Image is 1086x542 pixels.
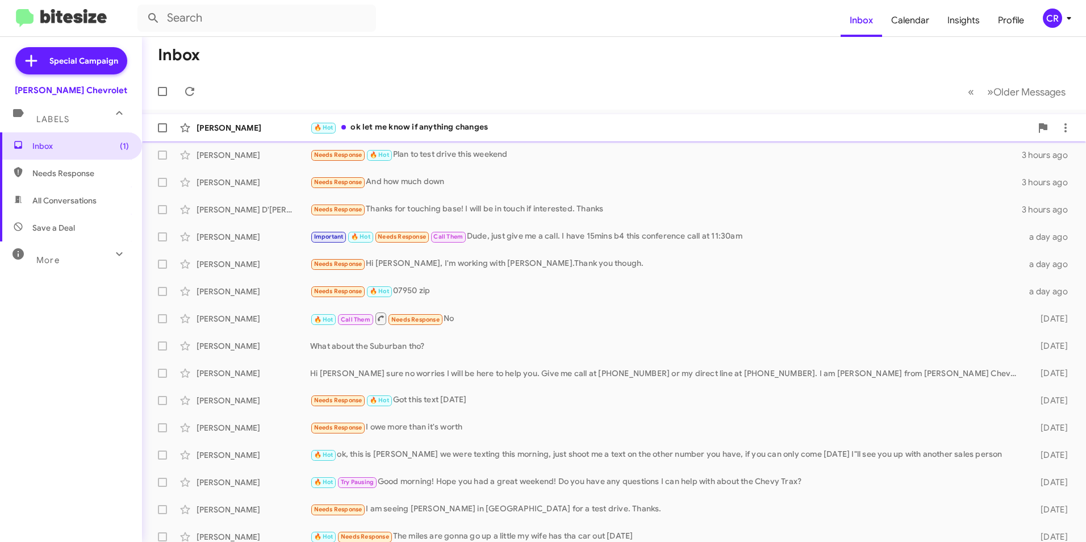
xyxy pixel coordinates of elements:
div: [PERSON_NAME] D'[PERSON_NAME] [197,204,310,215]
span: Labels [36,114,69,124]
span: Needs Response [32,168,129,179]
span: Needs Response [391,316,440,323]
div: [PERSON_NAME] [197,149,310,161]
div: a day ago [1022,286,1077,297]
div: [DATE] [1022,368,1077,379]
div: [DATE] [1022,422,1077,433]
div: [PERSON_NAME] [197,422,310,433]
a: Calendar [882,4,938,37]
span: Inbox [32,140,129,152]
span: Call Them [341,316,370,323]
span: More [36,255,60,265]
span: 🔥 Hot [370,287,389,295]
div: [PERSON_NAME] [197,122,310,134]
span: Needs Response [314,424,362,431]
div: [DATE] [1022,477,1077,488]
a: Profile [989,4,1033,37]
div: [DATE] [1022,340,1077,352]
div: a day ago [1022,231,1077,243]
input: Search [137,5,376,32]
span: 🔥 Hot [314,451,333,458]
span: Call Them [433,233,463,240]
div: I owe more than it's worth [310,421,1022,434]
span: « [968,85,974,99]
span: Needs Response [314,178,362,186]
div: [DATE] [1022,449,1077,461]
span: 🔥 Hot [351,233,370,240]
div: Plan to test drive this weekend [310,148,1022,161]
span: Save a Deal [32,222,75,234]
div: [PERSON_NAME] [197,259,310,270]
span: Needs Response [314,206,362,213]
span: 🔥 Hot [314,124,333,131]
div: [PERSON_NAME] [197,313,310,324]
a: Insights [938,4,989,37]
div: Dude, just give me a call. I have 15mins b4 this conference call at 11:30am [310,230,1022,243]
span: Needs Response [314,260,362,268]
div: Thanks for touching base! I will be in touch if interested. Thanks [310,203,1022,216]
div: Hi [PERSON_NAME] sure no worries I will be here to help you. Give me call at [PHONE_NUMBER] or my... [310,368,1022,379]
span: Needs Response [341,533,389,540]
div: 3 hours ago [1022,204,1077,215]
span: Older Messages [993,86,1066,98]
span: 🔥 Hot [314,533,333,540]
div: No [310,311,1022,326]
nav: Page navigation example [962,80,1072,103]
div: What about the Suburban tho? [310,340,1022,352]
span: Needs Response [314,397,362,404]
span: Important [314,233,344,240]
div: [DATE] [1022,395,1077,406]
h1: Inbox [158,46,200,64]
div: 3 hours ago [1022,177,1077,188]
button: Next [980,80,1072,103]
span: Needs Response [314,151,362,159]
div: Got this text [DATE] [310,394,1022,407]
div: I am seeing [PERSON_NAME] in [GEOGRAPHIC_DATA] for a test drive. Thanks. [310,503,1022,516]
div: Good morning! Hope you had a great weekend! Do you have any questions I can help with about the C... [310,476,1022,489]
span: Needs Response [378,233,426,240]
div: [DATE] [1022,313,1077,324]
div: 3 hours ago [1022,149,1077,161]
span: All Conversations [32,195,97,206]
div: ok, this is [PERSON_NAME] we were texting this morning, just shoot me a text on the other number ... [310,448,1022,461]
div: ok let me know if anything changes [310,121,1031,134]
div: [PERSON_NAME] Chevrolet [15,85,127,96]
div: [PERSON_NAME] [197,340,310,352]
div: [PERSON_NAME] [197,231,310,243]
button: Previous [961,80,981,103]
div: [PERSON_NAME] [197,368,310,379]
div: [DATE] [1022,504,1077,515]
span: Needs Response [314,287,362,295]
span: 🔥 Hot [370,397,389,404]
span: Try Pausing [341,478,374,486]
a: Inbox [841,4,882,37]
span: Special Campaign [49,55,118,66]
div: Hi [PERSON_NAME], I'm working with [PERSON_NAME].Thank you though. [310,257,1022,270]
span: (1) [120,140,129,152]
a: Special Campaign [15,47,127,74]
span: Needs Response [314,506,362,513]
span: 🔥 Hot [370,151,389,159]
span: » [987,85,993,99]
span: 🔥 Hot [314,478,333,486]
div: 07950 zip [310,285,1022,298]
span: 🔥 Hot [314,316,333,323]
div: [PERSON_NAME] [197,395,310,406]
div: [PERSON_NAME] [197,504,310,515]
div: CR [1043,9,1062,28]
div: [PERSON_NAME] [197,286,310,297]
button: CR [1033,9,1074,28]
div: [PERSON_NAME] [197,477,310,488]
div: [PERSON_NAME] [197,449,310,461]
div: a day ago [1022,259,1077,270]
div: And how much down [310,176,1022,189]
div: [PERSON_NAME] [197,177,310,188]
